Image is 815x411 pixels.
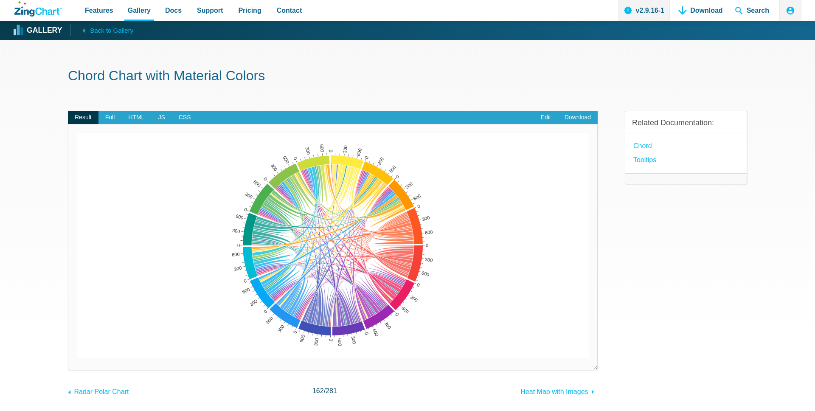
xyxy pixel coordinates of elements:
[520,388,588,395] span: Heat Map with Images
[326,387,337,394] span: 281
[85,5,113,16] span: Features
[14,1,62,17] a: ZingChart Logo. Click to return to the homepage
[68,111,98,124] span: Result
[68,67,747,86] h1: Chord Chart with Material Colors
[633,154,656,166] a: Tooltips
[534,111,558,124] a: Edit
[277,5,302,16] span: Contact
[172,111,198,124] span: CSS
[121,111,151,124] span: HTML
[98,111,122,124] span: Full
[238,5,261,16] span: Pricing
[165,5,182,16] span: Docs
[312,385,337,397] span: /
[520,384,598,397] a: Heat Map with Images
[74,388,129,395] span: Radar Polar Chart
[312,387,324,394] span: 162
[14,24,62,37] a: Gallery
[558,111,598,124] a: Download
[197,5,223,16] span: Support
[68,384,129,397] a: Radar Polar Chart
[90,25,133,36] span: Back to Gallery
[151,111,171,124] span: JS
[632,118,740,128] h3: Related Documentation:
[633,140,652,152] a: Chord
[27,27,62,34] strong: Gallery
[70,24,133,36] a: Back to Gallery
[128,5,151,16] span: Gallery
